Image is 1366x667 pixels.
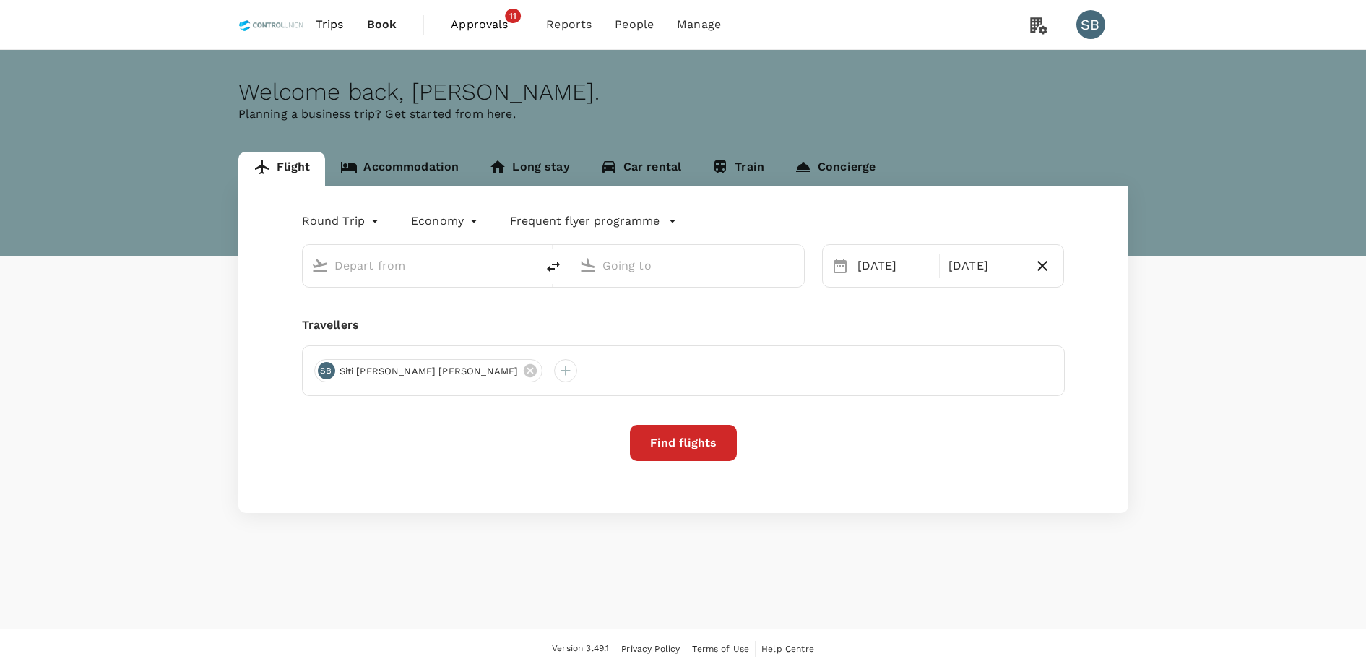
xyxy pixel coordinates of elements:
[692,641,749,657] a: Terms of Use
[325,152,474,186] a: Accommodation
[318,362,335,379] div: SB
[779,152,891,186] a: Concierge
[302,210,383,233] div: Round Trip
[238,9,304,40] img: Control Union Malaysia Sdn. Bhd.
[552,642,609,656] span: Version 3.49.1
[677,16,721,33] span: Manage
[331,364,527,379] span: Siti [PERSON_NAME] [PERSON_NAME]
[505,9,521,23] span: 11
[602,254,774,277] input: Going to
[585,152,697,186] a: Car rental
[621,644,680,654] span: Privacy Policy
[546,16,592,33] span: Reports
[852,251,936,280] div: [DATE]
[334,254,506,277] input: Depart from
[630,425,737,461] button: Find flights
[314,359,543,382] div: SBSiti [PERSON_NAME] [PERSON_NAME]
[238,106,1128,123] p: Planning a business trip? Get started from here.
[474,152,584,186] a: Long stay
[943,251,1027,280] div: [DATE]
[1076,10,1105,39] div: SB
[367,16,397,33] span: Book
[692,644,749,654] span: Terms of Use
[615,16,654,33] span: People
[621,641,680,657] a: Privacy Policy
[536,249,571,284] button: delete
[238,79,1128,106] div: Welcome back , [PERSON_NAME] .
[411,210,481,233] div: Economy
[794,264,797,267] button: Open
[696,152,779,186] a: Train
[238,152,326,186] a: Flight
[451,16,523,33] span: Approvals
[526,264,529,267] button: Open
[510,212,677,230] button: Frequent flyer programme
[761,644,814,654] span: Help Centre
[316,16,344,33] span: Trips
[510,212,660,230] p: Frequent flyer programme
[761,641,814,657] a: Help Centre
[302,317,1065,334] div: Travellers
